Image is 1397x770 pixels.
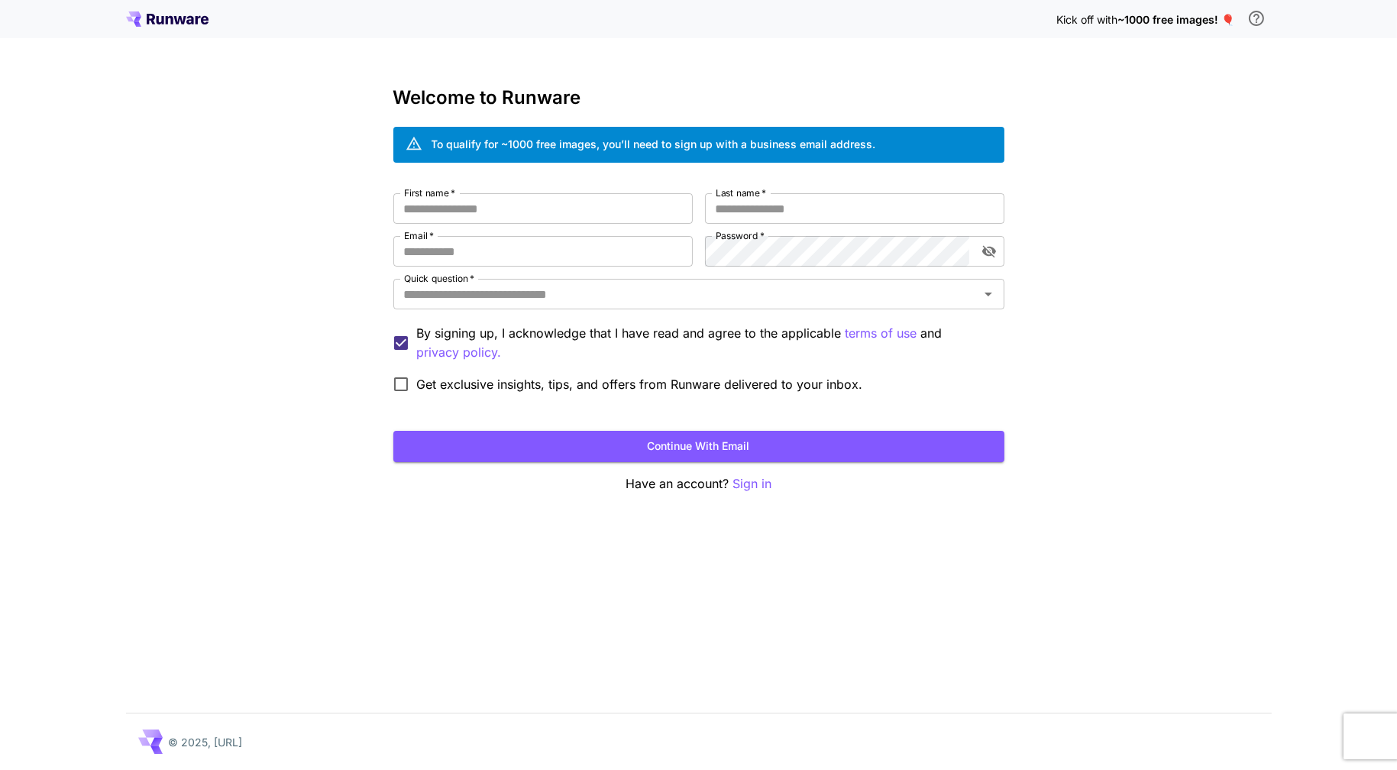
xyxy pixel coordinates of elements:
[404,272,474,285] label: Quick question
[1057,13,1118,26] span: Kick off with
[393,87,1004,108] h3: Welcome to Runware
[846,324,917,343] p: terms of use
[393,474,1004,493] p: Have an account?
[716,186,766,199] label: Last name
[417,343,502,362] button: By signing up, I acknowledge that I have read and agree to the applicable terms of use and
[978,283,999,305] button: Open
[169,734,243,750] p: © 2025, [URL]
[716,229,765,242] label: Password
[432,136,876,152] div: To qualify for ~1000 free images, you’ll need to sign up with a business email address.
[417,324,992,362] p: By signing up, I acknowledge that I have read and agree to the applicable and
[404,186,455,199] label: First name
[417,375,863,393] span: Get exclusive insights, tips, and offers from Runware delivered to your inbox.
[393,431,1004,462] button: Continue with email
[975,238,1003,265] button: toggle password visibility
[732,474,771,493] button: Sign in
[1241,3,1272,34] button: In order to qualify for free credit, you need to sign up with a business email address and click ...
[846,324,917,343] button: By signing up, I acknowledge that I have read and agree to the applicable and privacy policy.
[404,229,434,242] label: Email
[417,343,502,362] p: privacy policy.
[1118,13,1235,26] span: ~1000 free images! 🎈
